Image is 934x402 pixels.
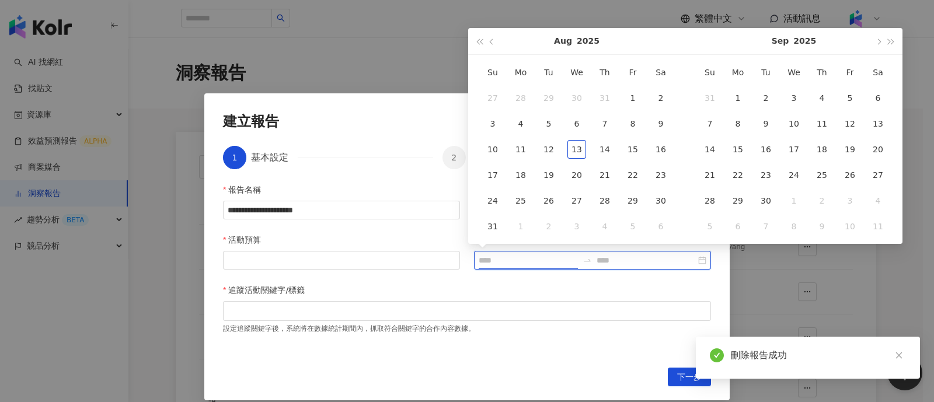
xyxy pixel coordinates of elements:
td: 2025-09-25 [808,162,836,188]
td: 2025-08-27 [563,188,591,214]
td: 2025-08-15 [619,137,647,162]
div: 6 [651,217,670,236]
td: 2025-08-03 [479,111,507,137]
div: 10 [841,217,859,236]
th: Tu [752,60,780,85]
td: 2025-09-20 [864,137,892,162]
div: 2 [539,217,558,236]
div: 27 [567,191,586,210]
td: 2025-09-18 [808,137,836,162]
th: Su [479,60,507,85]
td: 2025-08-24 [479,188,507,214]
td: 2025-08-31 [479,214,507,239]
div: 1 [785,191,803,210]
button: 下一步 [668,368,711,386]
div: 29 [623,191,642,210]
div: 25 [813,166,831,184]
td: 2025-08-10 [479,137,507,162]
td: 2025-09-09 [752,111,780,137]
div: 23 [651,166,670,184]
td: 2025-09-02 [752,85,780,111]
td: 2025-10-04 [864,188,892,214]
div: 24 [785,166,803,184]
td: 2025-07-31 [591,85,619,111]
div: 3 [785,89,803,107]
div: 11 [813,114,831,133]
td: 2025-09-07 [696,111,724,137]
div: 2 [757,89,775,107]
th: Mo [724,60,752,85]
td: 2025-08-31 [696,85,724,111]
td: 2025-08-02 [647,85,675,111]
span: 1 [232,153,238,162]
td: 2025-08-30 [647,188,675,214]
td: 2025-08-07 [591,111,619,137]
td: 2025-09-28 [696,188,724,214]
td: 2025-08-19 [535,162,563,188]
td: 2025-09-29 [724,188,752,214]
td: 2025-08-21 [591,162,619,188]
div: 4 [595,217,614,236]
td: 2025-07-27 [479,85,507,111]
div: 22 [623,166,642,184]
td: 2025-09-08 [724,111,752,137]
label: 活動預算 [223,233,270,246]
th: Tu [535,60,563,85]
div: 5 [539,114,558,133]
div: 5 [700,217,719,236]
span: 下一步 [677,368,702,387]
div: 27 [483,89,502,107]
span: 2 [451,153,456,162]
div: 16 [757,140,775,159]
td: 2025-10-08 [780,214,808,239]
div: 21 [700,166,719,184]
div: 刪除報告成功 [731,348,906,362]
button: Sep [772,28,789,54]
td: 2025-09-11 [808,111,836,137]
div: 17 [483,166,502,184]
td: 2025-09-21 [696,162,724,188]
div: 7 [700,114,719,133]
div: 11 [511,140,530,159]
div: 4 [813,89,831,107]
td: 2025-10-05 [696,214,724,239]
div: 13 [869,114,887,133]
td: 2025-09-27 [864,162,892,188]
td: 2025-09-03 [563,214,591,239]
th: Mo [507,60,535,85]
td: 2025-08-01 [619,85,647,111]
td: 2025-10-02 [808,188,836,214]
span: swap-right [583,256,592,265]
div: 3 [483,114,502,133]
td: 2025-09-05 [619,214,647,239]
td: 2025-09-19 [836,137,864,162]
input: 活動預算 [224,251,459,269]
td: 2025-10-06 [724,214,752,239]
span: close [895,351,903,359]
div: 3 [841,191,859,210]
div: 4 [869,191,887,210]
div: 31 [700,89,719,107]
label: 追蹤活動關鍵字/標籤 [223,284,313,296]
div: 9 [813,217,831,236]
th: We [563,60,591,85]
label: 報告名稱 [223,183,270,196]
div: 26 [539,191,558,210]
div: 8 [729,114,747,133]
th: Su [696,60,724,85]
div: 14 [595,140,614,159]
td: 2025-08-18 [507,162,535,188]
td: 2025-09-01 [724,85,752,111]
td: 2025-08-25 [507,188,535,214]
div: 1 [623,89,642,107]
th: Th [808,60,836,85]
div: 9 [651,114,670,133]
div: 17 [785,140,803,159]
td: 2025-10-03 [836,188,864,214]
td: 2025-09-04 [808,85,836,111]
div: 建立報告 [223,112,711,132]
td: 2025-08-04 [507,111,535,137]
td: 2025-09-02 [535,214,563,239]
td: 2025-10-10 [836,214,864,239]
th: Sa [864,60,892,85]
